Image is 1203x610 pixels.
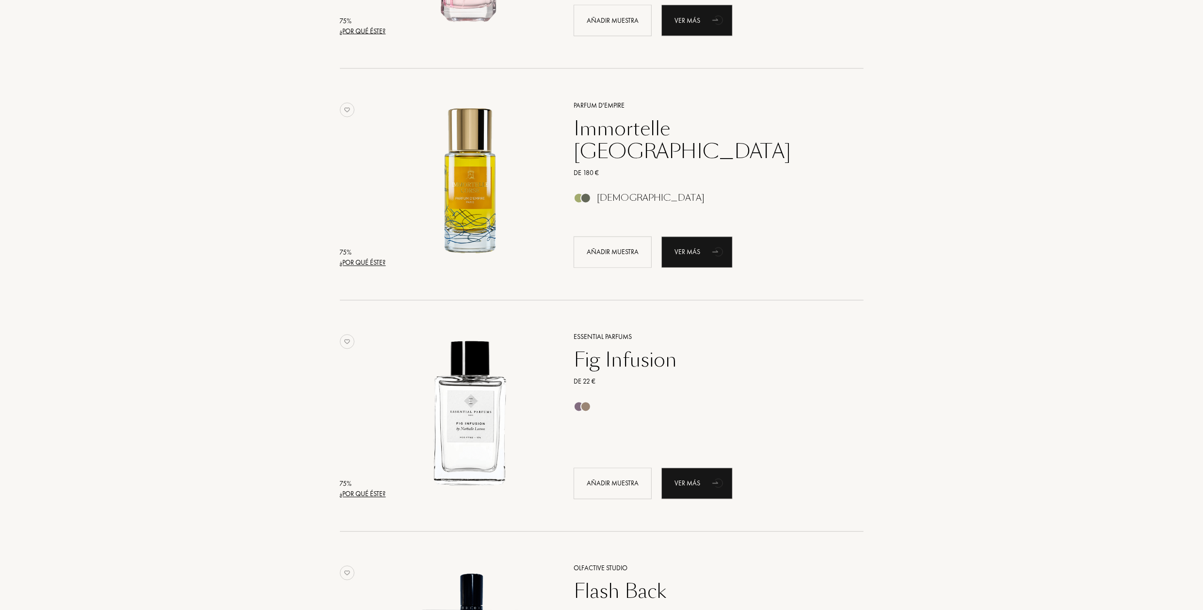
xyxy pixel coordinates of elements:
[597,193,705,204] div: [DEMOGRAPHIC_DATA]
[661,468,733,499] a: Ver másanimation
[340,248,386,258] div: 75 %
[661,5,733,36] div: Ver más
[709,473,728,493] div: animation
[389,88,559,279] a: Immortelle Corse Parfum d'Empire
[566,377,849,387] a: De 22 €
[661,5,733,36] a: Ver másanimation
[340,103,354,117] img: no_like_p.png
[574,237,652,268] div: Añadir muestra
[340,335,354,349] img: no_like_p.png
[340,258,386,268] div: ¿Por qué éste?
[566,117,849,163] a: Immortelle [GEOGRAPHIC_DATA]
[340,479,386,489] div: 75 %
[661,237,733,268] div: Ver más
[340,16,386,26] div: 75 %
[566,100,849,111] a: Parfum d'Empire
[566,563,849,574] a: Olfactive Studio
[566,580,849,603] a: Flash Back
[574,5,652,36] div: Añadir muestra
[566,332,849,342] a: Essential Parfums
[340,489,386,499] div: ¿Por qué éste?
[661,237,733,268] a: Ver másanimation
[389,331,551,492] img: Fig Infusion Essential Parfums
[566,168,849,178] a: De 180 €
[389,99,551,260] img: Immortelle Corse Parfum d'Empire
[574,468,652,499] div: Añadir muestra
[709,10,728,30] div: animation
[566,196,849,206] a: [DEMOGRAPHIC_DATA]
[661,468,733,499] div: Ver más
[709,242,728,261] div: animation
[389,320,559,511] a: Fig Infusion Essential Parfums
[340,566,354,580] img: no_like_p.png
[566,349,849,372] a: Fig Infusion
[340,26,386,36] div: ¿Por qué éste?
